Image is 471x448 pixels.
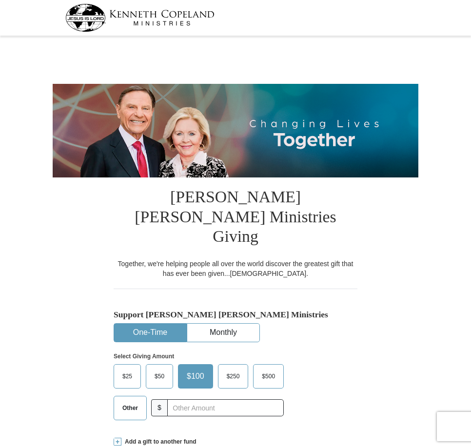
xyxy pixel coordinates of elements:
span: $ [151,399,168,416]
button: Monthly [187,324,259,342]
span: $250 [222,369,245,384]
div: Together, we're helping people all over the world discover the greatest gift that has ever been g... [114,259,357,278]
img: kcm-header-logo.svg [65,4,215,32]
span: Other [118,401,143,415]
h5: Support [PERSON_NAME] [PERSON_NAME] Ministries [114,310,357,320]
button: One-Time [114,324,186,342]
span: $25 [118,369,137,384]
h1: [PERSON_NAME] [PERSON_NAME] Ministries Giving [114,177,357,258]
span: $100 [182,369,209,384]
input: Other Amount [167,399,284,416]
span: $500 [257,369,280,384]
span: $50 [150,369,169,384]
strong: Select Giving Amount [114,353,174,360]
span: Add a gift to another fund [121,438,196,446]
